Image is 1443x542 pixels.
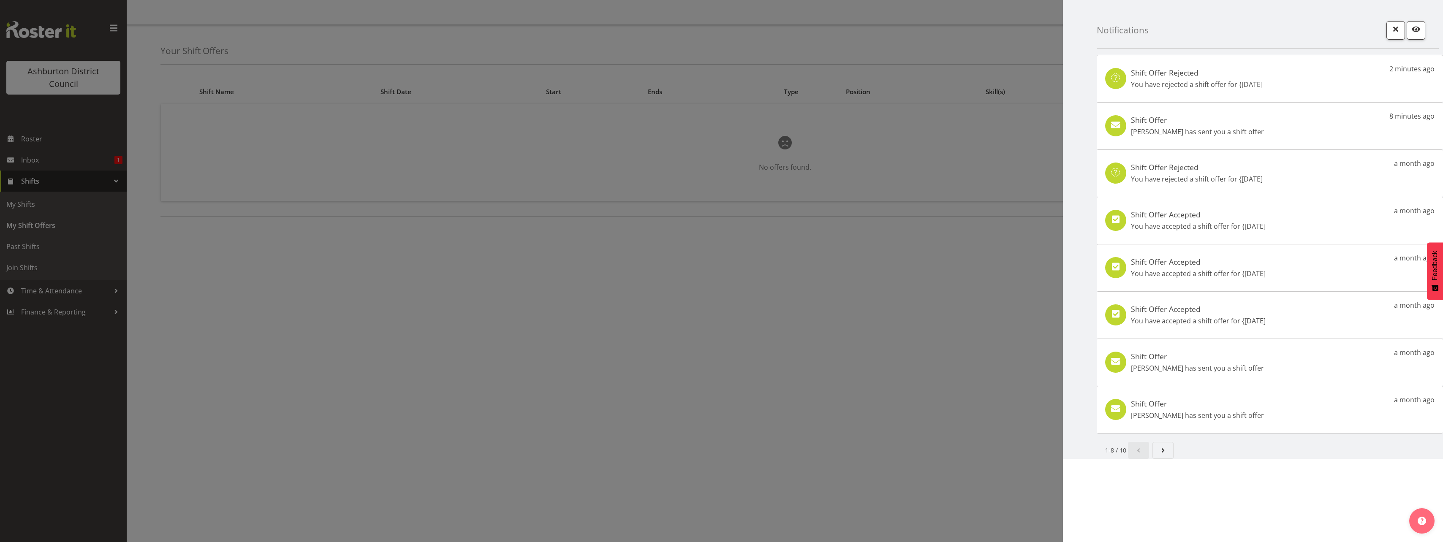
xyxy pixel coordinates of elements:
[1131,410,1264,420] p: [PERSON_NAME] has sent you a shift offer
[1394,347,1435,358] p: a month ago
[1389,111,1435,121] p: 8 minutes ago
[1394,395,1435,405] p: a month ago
[1131,221,1266,231] p: You have accepted a shift offer for {[DATE]
[1131,363,1264,373] p: [PERSON_NAME] has sent you a shift offer
[1418,517,1426,525] img: help-xxl-2.png
[1389,64,1435,74] p: 2 minutes ago
[1097,25,1149,35] h4: Notifications
[1152,442,1174,459] a: Next page
[1105,446,1126,455] small: 1-8 / 10
[1394,300,1435,310] p: a month ago
[1407,21,1425,40] button: Mark as read
[1131,127,1264,137] p: [PERSON_NAME] has sent you a shift offer
[1128,442,1149,459] a: Previous page
[1131,163,1263,172] h5: Shift Offer Rejected
[1131,68,1263,77] h5: Shift Offer Rejected
[1131,210,1266,219] h5: Shift Offer Accepted
[1394,158,1435,168] p: a month ago
[1427,242,1443,300] button: Feedback - Show survey
[1386,21,1405,40] button: Close
[1131,352,1264,361] h5: Shift Offer
[1131,257,1266,266] h5: Shift Offer Accepted
[1394,253,1435,263] p: a month ago
[1431,251,1439,280] span: Feedback
[1131,174,1263,184] p: You have rejected a shift offer for {[DATE]
[1131,304,1266,314] h5: Shift Offer Accepted
[1131,268,1266,279] p: You have accepted a shift offer for {[DATE]
[1394,206,1435,216] p: a month ago
[1131,79,1263,89] p: You have rejected a shift offer for {[DATE]
[1131,316,1266,326] p: You have accepted a shift offer for {[DATE]
[1131,115,1264,125] h5: Shift Offer
[1131,399,1264,408] h5: Shift Offer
